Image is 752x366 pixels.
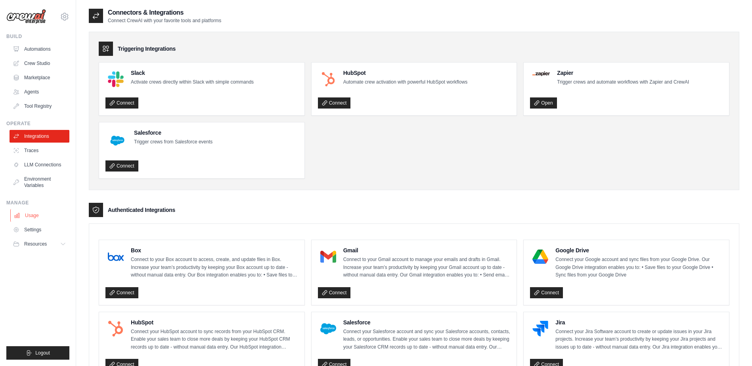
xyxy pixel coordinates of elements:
[108,8,221,17] h2: Connectors & Integrations
[318,287,351,298] a: Connect
[343,69,467,77] h4: HubSpot
[118,45,176,53] h3: Triggering Integrations
[35,350,50,356] span: Logout
[6,346,69,360] button: Logout
[10,86,69,98] a: Agents
[10,158,69,171] a: LLM Connections
[343,246,511,254] h4: Gmail
[108,17,221,24] p: Connect CrewAI with your favorite tools and platforms
[6,9,46,24] img: Logo
[555,318,723,326] h4: Jira
[6,200,69,206] div: Manage
[10,130,69,143] a: Integrations
[10,223,69,236] a: Settings
[131,256,298,279] p: Connect to your Box account to access, create, and update files in Box. Increase your team’s prod...
[320,321,336,337] img: Salesforce Logo
[320,71,336,87] img: HubSpot Logo
[343,78,467,86] p: Automate crew activation with powerful HubSpot workflows
[10,209,70,222] a: Usage
[532,249,548,265] img: Google Drive Logo
[557,78,689,86] p: Trigger crews and automate workflows with Zapier and CrewAI
[343,256,511,279] p: Connect to your Gmail account to manage your emails and drafts in Gmail. Increase your team’s pro...
[108,71,124,87] img: Slack Logo
[131,78,254,86] p: Activate crews directly within Slack with simple commands
[532,321,548,337] img: Jira Logo
[131,328,298,351] p: Connect your HubSpot account to sync records from your HubSpot CRM. Enable your sales team to clo...
[10,173,69,192] a: Environment Variables
[131,246,298,254] h4: Box
[10,43,69,55] a: Automations
[131,318,298,326] h4: HubSpot
[134,129,212,137] h4: Salesforce
[24,241,47,247] span: Resources
[530,97,557,109] a: Open
[105,160,138,172] a: Connect
[555,246,723,254] h4: Google Drive
[318,97,351,109] a: Connect
[530,287,563,298] a: Connect
[131,69,254,77] h4: Slack
[134,138,212,146] p: Trigger crews from Salesforce events
[108,249,124,265] img: Box Logo
[105,97,138,109] a: Connect
[532,71,550,76] img: Zapier Logo
[6,120,69,127] div: Operate
[10,71,69,84] a: Marketplace
[10,238,69,250] button: Resources
[10,100,69,112] a: Tool Registry
[343,328,511,351] p: Connect your Salesforce account and sync your Salesforce accounts, contacts, leads, or opportunit...
[10,57,69,70] a: Crew Studio
[108,206,175,214] h3: Authenticated Integrations
[108,131,127,150] img: Salesforce Logo
[555,256,723,279] p: Connect your Google account and sync files from your Google Drive. Our Google Drive integration e...
[557,69,689,77] h4: Zapier
[555,328,723,351] p: Connect your Jira Software account to create or update issues in your Jira projects. Increase you...
[105,287,138,298] a: Connect
[10,144,69,157] a: Traces
[320,249,336,265] img: Gmail Logo
[108,321,124,337] img: HubSpot Logo
[6,33,69,40] div: Build
[343,318,511,326] h4: Salesforce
